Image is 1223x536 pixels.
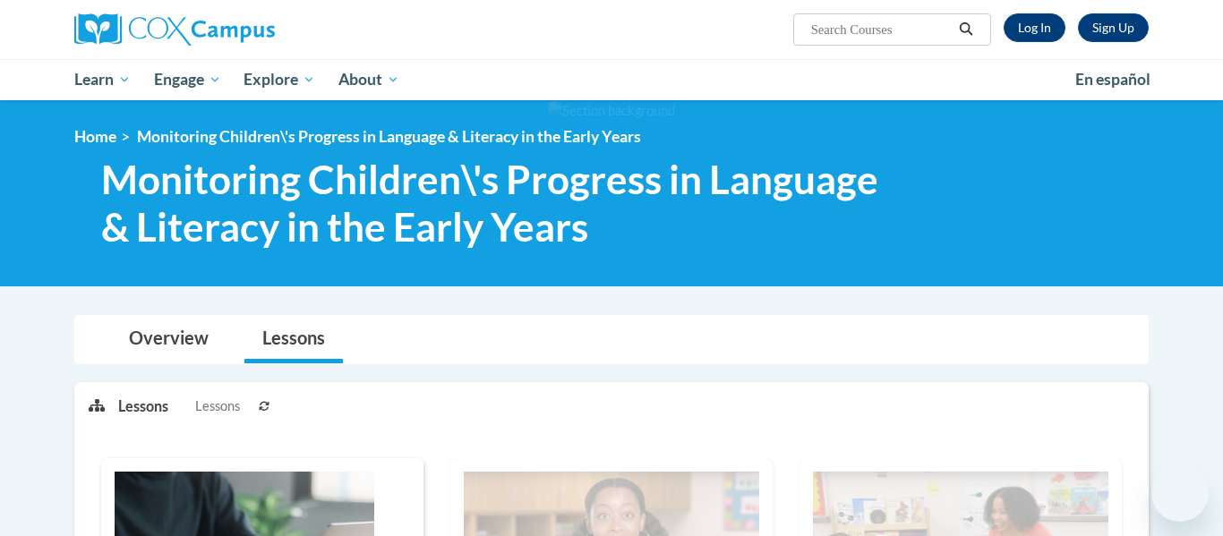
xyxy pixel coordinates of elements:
[1064,61,1162,98] a: En español
[47,59,1176,100] div: Main menu
[63,59,142,100] a: Learn
[111,316,227,363] a: Overview
[953,19,979,40] button: Search
[101,156,901,251] span: Monitoring Children\'s Progress in Language & Literacy in the Early Years
[74,69,131,90] span: Learn
[1075,70,1150,89] span: En español
[74,13,275,46] img: Cox Campus
[327,59,411,100] a: About
[137,127,641,146] span: Monitoring Children\'s Progress in Language & Literacy in the Early Years
[232,59,327,100] a: Explore
[1078,13,1149,42] a: Register
[548,101,675,121] img: Section background
[244,69,315,90] span: Explore
[1004,13,1065,42] a: Log In
[1151,464,1209,522] iframe: Button to launch messaging window
[118,396,168,416] p: Lessons
[74,127,116,146] a: Home
[154,69,221,90] span: Engage
[195,396,240,416] span: Lessons
[74,13,415,46] a: Cox Campus
[142,59,233,100] a: Engage
[338,69,399,90] span: About
[244,316,343,363] a: Lessons
[809,19,953,40] input: Search Courses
